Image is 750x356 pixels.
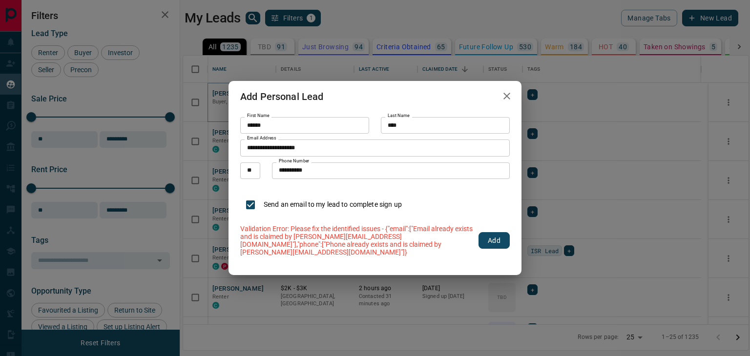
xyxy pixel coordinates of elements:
label: First Name [247,113,270,119]
p: Validation Error: Please fix the identified issues - {"email":["Email already exists and is claim... [240,225,473,256]
label: Email Address [247,135,276,141]
button: Add [479,232,510,249]
h2: Add Personal Lead [229,81,335,112]
label: Last Name [388,113,410,119]
p: Send an email to my lead to complete sign up [264,199,402,210]
label: Phone Number [279,158,310,164]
